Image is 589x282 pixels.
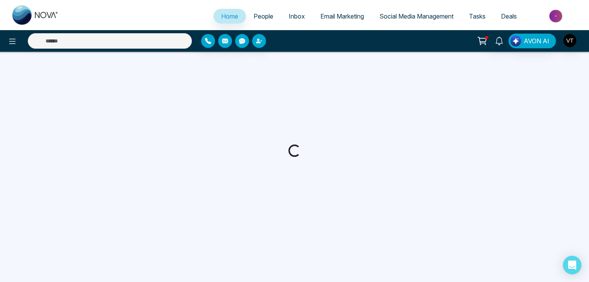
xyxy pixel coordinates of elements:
[563,256,581,274] div: Open Intercom Messenger
[524,36,549,46] span: AVON AI
[493,9,525,24] a: Deals
[254,12,273,20] span: People
[461,9,493,24] a: Tasks
[289,12,305,20] span: Inbox
[372,9,461,24] a: Social Media Management
[246,9,281,24] a: People
[528,7,584,25] img: Market-place.gif
[213,9,246,24] a: Home
[12,5,59,25] img: Nova CRM Logo
[320,12,364,20] span: Email Marketing
[313,9,372,24] a: Email Marketing
[508,34,556,48] button: AVON AI
[510,36,521,46] img: Lead Flow
[501,12,517,20] span: Deals
[379,12,454,20] span: Social Media Management
[469,12,486,20] span: Tasks
[281,9,313,24] a: Inbox
[221,12,238,20] span: Home
[563,34,576,47] img: User Avatar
